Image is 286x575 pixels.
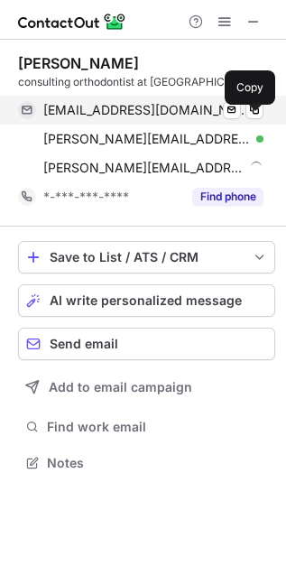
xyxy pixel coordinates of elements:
span: Find work email [47,419,268,435]
img: ContactOut v5.3.10 [18,11,126,32]
button: Send email [18,328,275,360]
button: AI write personalized message [18,284,275,317]
div: Save to List / ATS / CRM [50,250,244,264]
span: Notes [47,455,268,471]
button: Find work email [18,414,275,440]
button: Notes [18,450,275,476]
span: Send email [50,337,118,351]
button: save-profile-one-click [18,241,275,274]
span: Add to email campaign [49,380,192,394]
span: [EMAIL_ADDRESS][DOMAIN_NAME] [43,102,250,118]
button: Reveal Button [192,188,263,206]
span: [PERSON_NAME][EMAIL_ADDRESS][DOMAIN_NAME] [43,131,250,147]
div: [PERSON_NAME] [18,54,139,72]
span: [PERSON_NAME][EMAIL_ADDRESS][DOMAIN_NAME] [43,160,244,176]
div: consulting orthodontist at [GEOGRAPHIC_DATA] [18,74,275,90]
span: AI write personalized message [50,293,242,308]
button: Add to email campaign [18,371,275,403]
